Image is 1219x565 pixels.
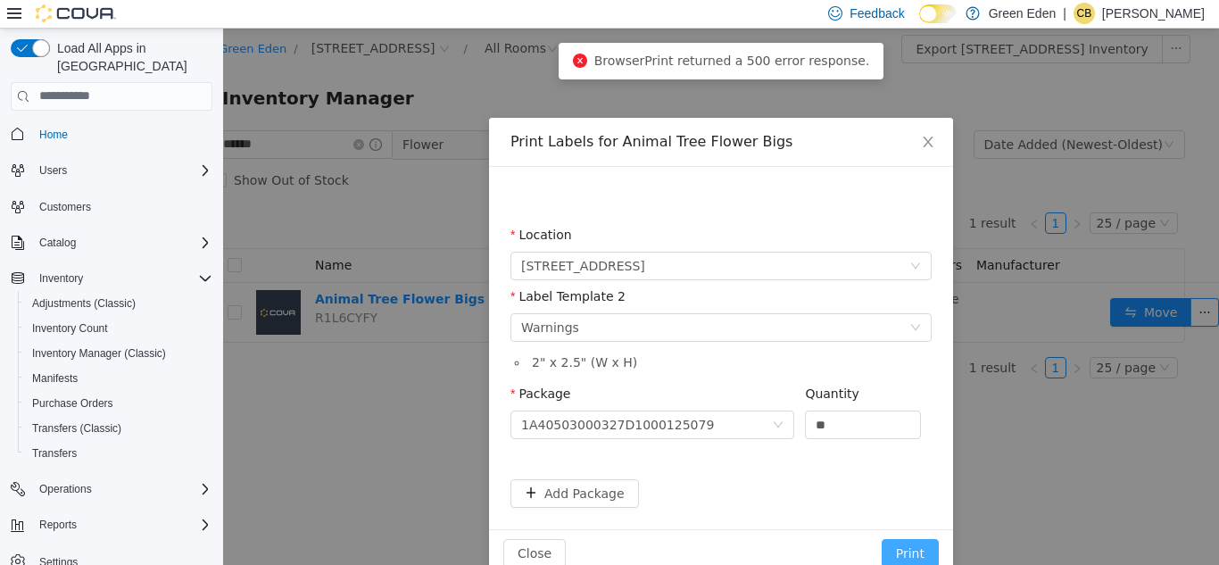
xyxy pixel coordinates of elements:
li: 2 " x 2.5 " (W x H) [305,325,709,344]
button: Purchase Orders [18,391,220,416]
span: Customers [32,195,212,218]
button: Reports [32,514,84,536]
a: Manifests [25,368,85,389]
span: Inventory Count [32,321,108,336]
input: Quantity [583,383,697,410]
span: CB [1077,3,1092,24]
span: Customers [39,200,91,214]
button: Catalog [4,230,220,255]
button: Operations [32,478,99,500]
a: Transfers (Classic) [25,418,129,439]
span: Home [32,123,212,145]
button: Inventory Manager (Classic) [18,341,220,366]
span: Inventory Manager (Classic) [32,346,166,361]
span: Adjustments (Classic) [25,293,212,314]
i: icon: close [698,106,712,120]
a: Purchase Orders [25,393,120,414]
div: 1A40503000327D1000125079 [298,383,491,410]
a: Transfers [25,443,84,464]
div: Print Labels for Animal Tree Flower Bigs [287,104,709,123]
span: Inventory [39,271,83,286]
a: Inventory Manager (Classic) [25,343,173,364]
span: Purchase Orders [32,396,113,411]
span: Operations [32,478,212,500]
span: Transfers (Classic) [32,421,121,436]
p: Green Eden [989,3,1057,24]
label: Package [287,358,347,372]
button: Manifests [18,366,220,391]
span: Home [39,128,68,142]
span: Inventory Manager (Classic) [25,343,212,364]
button: Close [280,511,343,539]
button: Inventory Count [18,316,220,341]
span: Feedback [850,4,904,22]
span: 7215 South Westnedge [298,224,422,251]
span: Catalog [32,232,212,253]
button: Inventory [32,268,90,289]
i: icon: down [687,294,698,306]
div: Christa Bumpous [1074,3,1095,24]
span: Adjustments (Classic) [32,296,136,311]
button: icon: plusAdd Package [287,451,416,479]
span: Catalog [39,236,76,250]
a: Inventory Count [25,318,115,339]
span: Dark Mode [919,23,920,24]
i: icon: close-circle [350,25,364,39]
span: Reports [39,518,77,532]
span: Load All Apps in [GEOGRAPHIC_DATA] [50,39,212,75]
span: Inventory Count [25,318,212,339]
span: Purchase Orders [25,393,212,414]
span: Transfers (Classic) [25,418,212,439]
i: icon: down [550,391,560,403]
button: Transfers [18,441,220,466]
button: Home [4,121,220,147]
button: Customers [4,194,220,220]
button: Operations [4,477,220,502]
button: Close [680,89,730,139]
button: Reports [4,512,220,537]
label: Label Template 2 [287,261,402,275]
span: Manifests [32,371,78,386]
p: [PERSON_NAME] [1102,3,1205,24]
p: | [1063,3,1066,24]
span: Operations [39,482,92,496]
button: Users [4,158,220,183]
a: Customers [32,196,98,218]
button: Transfers (Classic) [18,416,220,441]
span: Users [32,160,212,181]
img: Cova [36,4,116,22]
span: Transfers [32,446,77,461]
i: icon: down [687,232,698,245]
span: Users [39,163,67,178]
label: Quantity [582,358,636,372]
a: Home [32,124,75,145]
span: Reports [32,514,212,536]
button: Print [659,511,716,539]
div: Warnings [298,286,356,312]
span: Manifests [25,368,212,389]
button: Adjustments (Classic) [18,291,220,316]
button: Inventory [4,266,220,291]
button: Catalog [32,232,83,253]
span: Transfers [25,443,212,464]
label: Location [287,199,349,213]
input: Dark Mode [919,4,957,23]
span: BrowserPrint returned a 500 error response. [371,25,647,39]
span: Inventory [32,268,212,289]
a: Adjustments (Classic) [25,293,143,314]
button: Users [32,160,74,181]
